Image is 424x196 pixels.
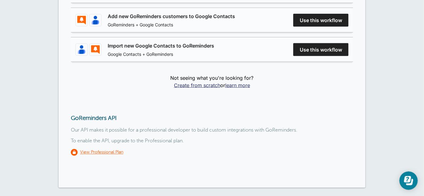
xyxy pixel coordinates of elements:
iframe: Resource center [399,171,418,190]
p: Our API makes it possible for a professional developer to build custom integrations with GoRemind... [71,127,353,133]
u: View Professional Plan [80,150,123,155]
a: View Professional Plan [71,149,123,156]
p: To enable the API, upgrade to the Professional plan. [71,138,353,144]
h3: GoReminders API [71,115,353,121]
